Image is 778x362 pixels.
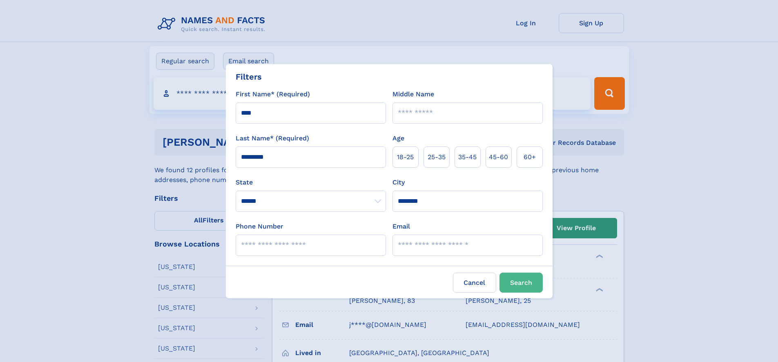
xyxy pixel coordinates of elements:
[236,222,283,231] label: Phone Number
[453,273,496,293] label: Cancel
[428,152,446,162] span: 25‑35
[397,152,414,162] span: 18‑25
[392,178,405,187] label: City
[499,273,543,293] button: Search
[489,152,508,162] span: 45‑60
[392,89,434,99] label: Middle Name
[236,71,262,83] div: Filters
[524,152,536,162] span: 60+
[392,222,410,231] label: Email
[458,152,477,162] span: 35‑45
[236,133,309,143] label: Last Name* (Required)
[236,89,310,99] label: First Name* (Required)
[392,133,404,143] label: Age
[236,178,386,187] label: State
